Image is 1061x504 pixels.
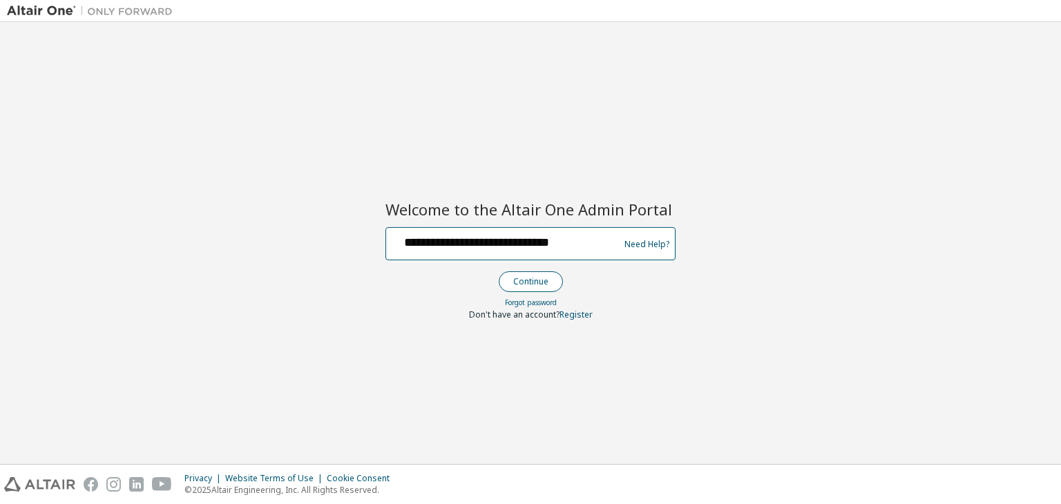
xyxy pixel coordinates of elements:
img: youtube.svg [152,477,172,492]
img: linkedin.svg [129,477,144,492]
button: Continue [499,271,563,292]
a: Forgot password [505,298,557,307]
div: Privacy [184,473,225,484]
a: Register [560,309,593,320]
span: Don't have an account? [469,309,560,320]
img: facebook.svg [84,477,98,492]
img: Altair One [7,4,180,18]
div: Cookie Consent [327,473,398,484]
img: altair_logo.svg [4,477,75,492]
h2: Welcome to the Altair One Admin Portal [385,200,676,219]
img: instagram.svg [106,477,121,492]
p: © 2025 Altair Engineering, Inc. All Rights Reserved. [184,484,398,496]
div: Website Terms of Use [225,473,327,484]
